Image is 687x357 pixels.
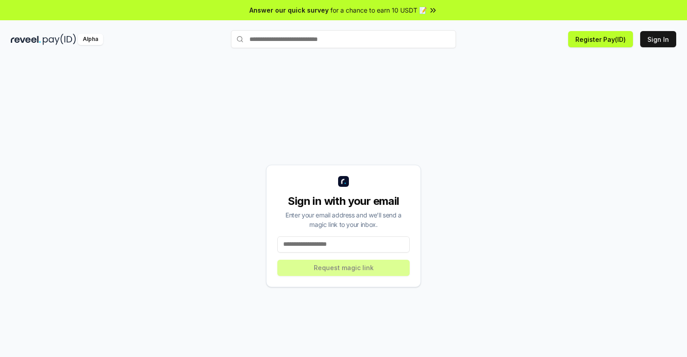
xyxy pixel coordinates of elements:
div: Sign in with your email [277,194,410,208]
button: Sign In [640,31,676,47]
img: pay_id [43,34,76,45]
div: Enter your email address and we’ll send a magic link to your inbox. [277,210,410,229]
button: Register Pay(ID) [568,31,633,47]
img: logo_small [338,176,349,187]
span: Answer our quick survey [249,5,329,15]
span: for a chance to earn 10 USDT 📝 [330,5,427,15]
img: reveel_dark [11,34,41,45]
div: Alpha [78,34,103,45]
